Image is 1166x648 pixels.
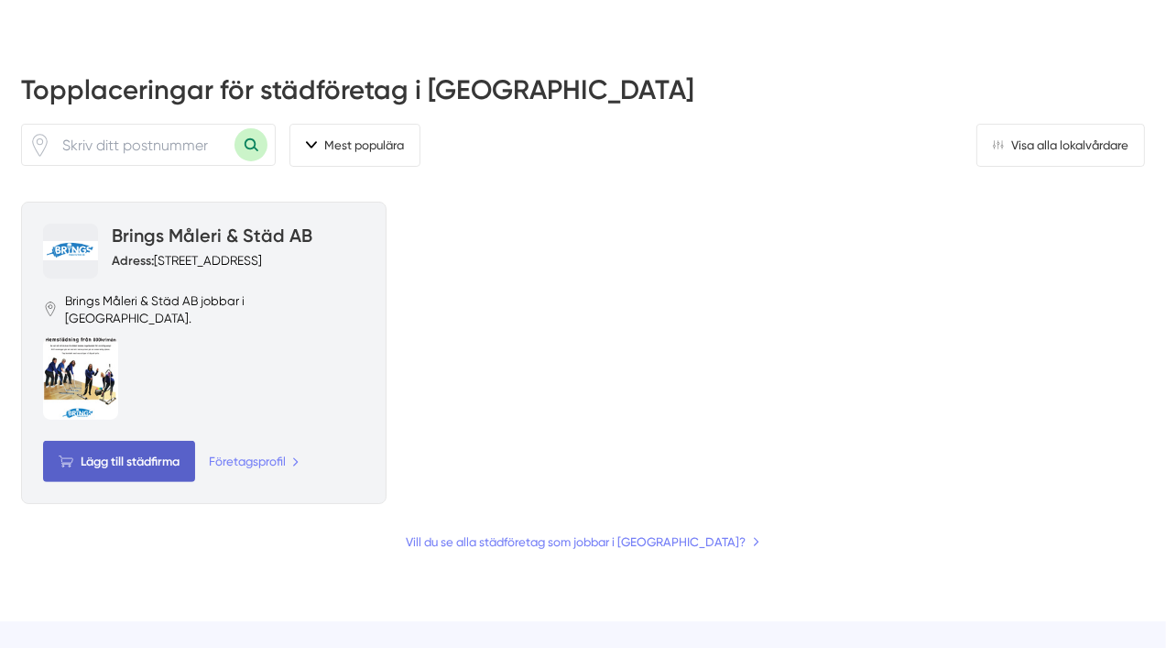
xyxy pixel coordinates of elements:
[112,253,154,268] strong: Adress:
[289,124,420,167] button: Mest populära
[976,124,1145,167] a: Visa alla lokalvårdare
[209,452,300,471] a: Företagsprofil
[65,292,365,327] span: Brings Måleri & Städ AB jobbar i [GEOGRAPHIC_DATA].
[407,533,760,552] a: Vill du se alla städföretag som jobbar i [GEOGRAPHIC_DATA]?
[43,441,195,482] : Lägg till städfirma
[112,225,312,247] a: Brings Måleri & Städ AB
[43,302,59,317] svg: Pin / Karta
[43,241,98,260] img: Brings Måleri & Städ AB logotyp
[28,134,51,157] span: Klicka för att använda din position.
[289,124,420,167] span: filter-section
[234,128,267,161] button: Sök med postnummer
[28,134,51,157] svg: Pin / Karta
[43,337,118,420] img: Brings Måleri & Städ AB är lokalvårdare i Åseda
[21,71,1145,123] h2: Topplaceringar för städföretag i [GEOGRAPHIC_DATA]
[112,252,262,269] div: [STREET_ADDRESS]
[51,125,234,165] input: Skriv ditt postnummer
